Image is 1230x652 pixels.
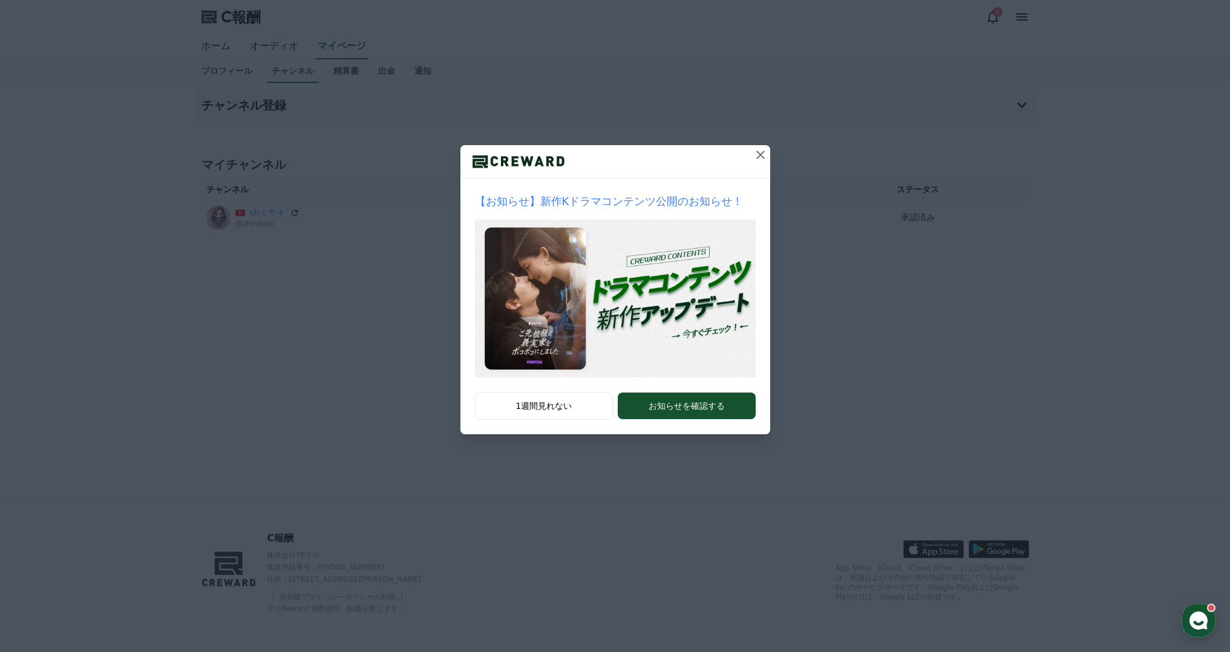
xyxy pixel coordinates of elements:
img: ポップアップサムネイル [475,220,756,377]
font: お知らせを確認する [649,401,725,411]
button: お知らせを確認する [618,393,755,419]
img: ロゴ [460,152,577,171]
a: 【お知らせ】新作Kドラマコンテンツ公開のお知らせ！ [475,193,756,377]
font: 【お知らせ】新作Kドラマコンテンツ公開のお知らせ！ [475,195,744,207]
font: 1週間見れない [515,401,572,411]
button: 1週間見れない [475,392,613,420]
